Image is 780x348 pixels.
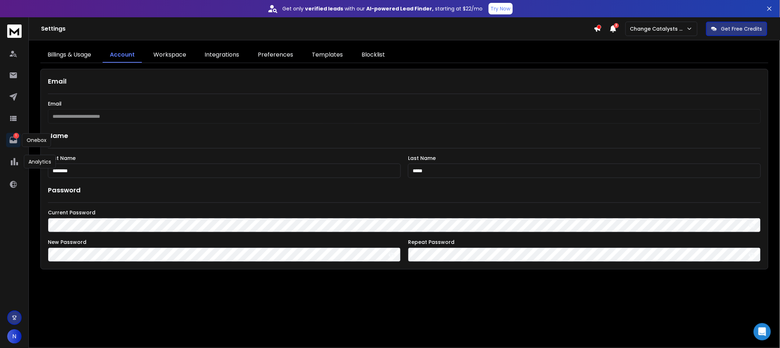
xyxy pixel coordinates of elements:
strong: verified leads [305,5,344,12]
a: 1 [6,133,21,147]
a: Integrations [198,48,247,63]
label: Last Name [408,156,761,161]
p: 1 [13,133,19,139]
h1: Email [48,76,761,86]
h1: Name [48,131,761,141]
a: Workspace [146,48,193,63]
p: Try Now [491,5,511,12]
button: Get Free Credits [706,22,767,36]
div: Analytics [24,155,56,169]
h1: Settings [41,24,594,33]
p: Get only with our starting at $22/mo [283,5,483,12]
label: Email [48,101,761,106]
div: Open Intercom Messenger [754,323,771,340]
button: Try Now [489,3,513,14]
button: N [7,329,22,344]
a: Billings & Usage [40,48,98,63]
h1: Password [48,185,81,195]
label: Repeat Password [408,240,761,245]
div: Onebox [22,133,51,147]
span: 3 [614,23,619,28]
label: New Password [48,240,401,245]
label: Current Password [48,210,761,215]
a: Account [103,48,142,63]
strong: AI-powered Lead Finder, [367,5,434,12]
img: logo [7,24,22,38]
a: Blocklist [355,48,393,63]
a: Templates [305,48,350,63]
p: Change Catalysts LLC [630,25,686,32]
p: Get Free Credits [721,25,762,32]
a: Preferences [251,48,301,63]
label: First Name [48,156,401,161]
